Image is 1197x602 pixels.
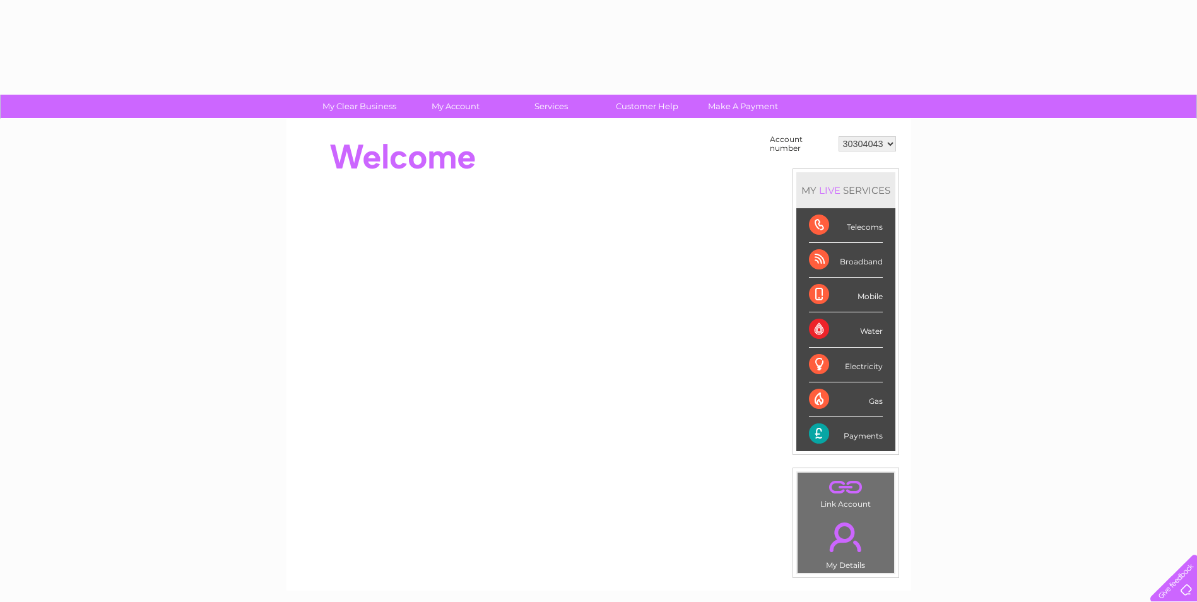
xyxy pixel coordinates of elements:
a: Make A Payment [691,95,795,118]
div: MY SERVICES [796,172,895,208]
div: Payments [809,417,883,451]
div: Gas [809,382,883,417]
div: Broadband [809,243,883,278]
a: Services [499,95,603,118]
div: Mobile [809,278,883,312]
a: Customer Help [595,95,699,118]
div: Electricity [809,348,883,382]
td: Link Account [797,472,895,512]
div: Water [809,312,883,347]
a: . [801,476,891,498]
a: My Clear Business [307,95,411,118]
td: My Details [797,512,895,574]
td: Account number [767,132,835,156]
div: Telecoms [809,208,883,243]
div: LIVE [817,184,843,196]
a: My Account [403,95,507,118]
a: . [801,515,891,559]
